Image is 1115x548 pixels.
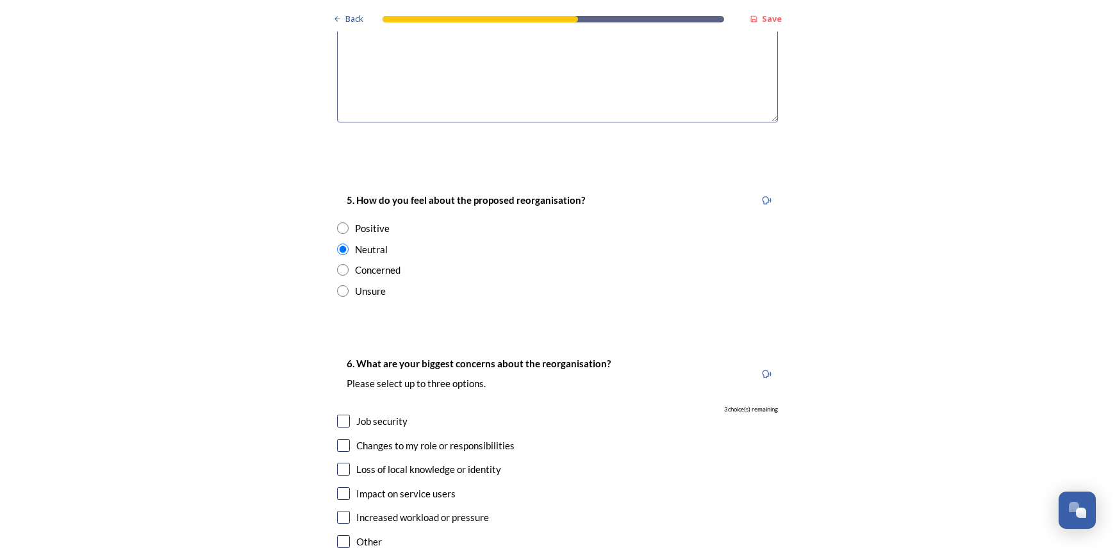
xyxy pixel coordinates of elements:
[356,510,489,525] div: Increased workload or pressure
[355,242,388,257] div: Neutral
[355,263,401,278] div: Concerned
[724,405,778,414] span: 3 choice(s) remaining
[345,13,363,25] span: Back
[347,194,585,206] strong: 5. How do you feel about the proposed reorganisation?
[356,414,408,429] div: Job security
[356,438,515,453] div: Changes to my role or responsibilities
[762,13,782,24] strong: Save
[1059,492,1096,529] button: Open Chat
[356,462,501,477] div: Loss of local knowledge or identity
[356,486,456,501] div: Impact on service users
[347,358,611,369] strong: 6. What are your biggest concerns about the reorganisation?
[355,284,386,299] div: Unsure
[355,221,390,236] div: Positive
[347,377,611,390] p: Please select up to three options.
